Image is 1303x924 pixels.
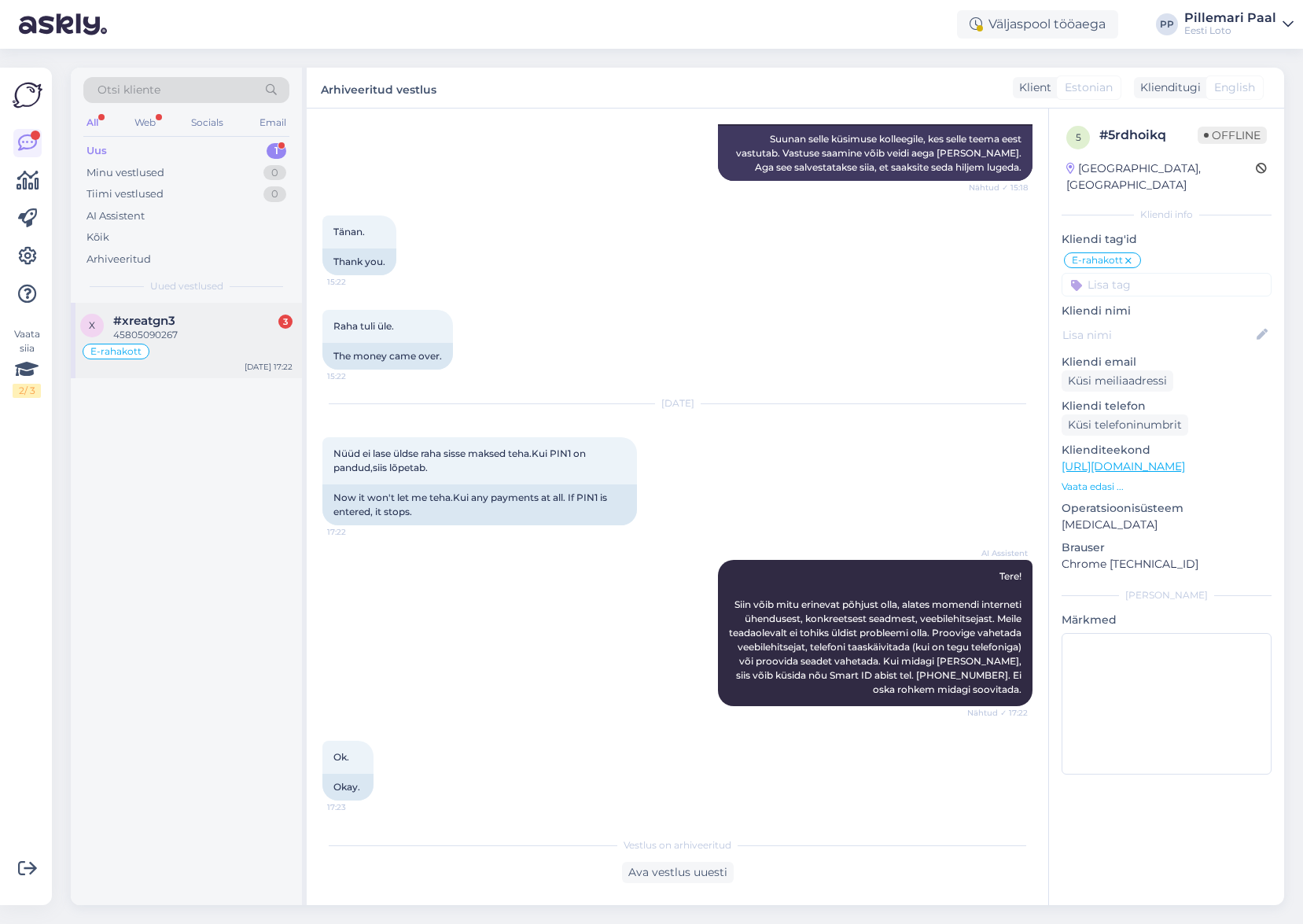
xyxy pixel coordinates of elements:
div: Now it won't let me teha.Kui any payments at all. If PIN1 is entered, it stops. [322,484,637,525]
div: Klient [1013,79,1051,96]
span: E-rahakott [1072,256,1123,265]
a: Pillemari PaalEesti Loto [1184,12,1294,37]
span: Uued vestlused [150,279,223,293]
div: 1 [267,143,286,159]
p: Chrome [TECHNICAL_ID] [1062,556,1272,572]
div: [PERSON_NAME] [1062,588,1272,602]
div: Küsi meiliaadressi [1062,370,1173,392]
div: Kõik [86,230,109,245]
div: 0 [263,165,286,181]
div: Pillemari Paal [1184,12,1276,24]
span: Otsi kliente [98,82,160,98]
img: Askly Logo [13,80,42,110]
p: Kliendi email [1062,354,1272,370]
p: Kliendi telefon [1062,398,1272,414]
div: PP [1156,13,1178,35]
div: Okay. [322,774,374,801]
div: Vaata siia [13,327,41,398]
span: 17:23 [327,801,386,813]
div: 2 / 3 [13,384,41,398]
span: 5 [1076,131,1081,143]
div: [DATE] [322,396,1032,410]
p: Märkmed [1062,612,1272,628]
div: AI Assistent [86,208,145,224]
div: # 5rdhoikq [1099,126,1198,145]
input: Lisa nimi [1062,326,1253,344]
div: Uus [86,143,107,159]
div: Väljaspool tööaega [957,10,1118,39]
span: Nähtud ✓ 15:18 [969,182,1028,193]
div: Socials [188,112,226,133]
span: Nüüd ei lase üldse raha sisse maksed teha.Kui PIN1 on pandud,siis lõpetab. [333,447,588,473]
p: Brauser [1062,539,1272,556]
div: Thank you. [322,248,396,275]
span: Tere! Siin võib mitu erinevat põhjust olla, alates momendi interneti ühendusest, konkreetsest sea... [729,570,1024,695]
div: Suunan selle küsimuse kolleegile, kes selle teema eest vastutab. Vastuse saamine võib veidi aega ... [718,126,1032,181]
span: Estonian [1065,79,1113,96]
span: Offline [1198,127,1267,144]
div: All [83,112,101,133]
a: [URL][DOMAIN_NAME] [1062,459,1185,473]
span: AI Assistent [969,547,1028,559]
div: Kliendi info [1062,208,1272,222]
span: 17:22 [327,526,386,538]
span: Ok. [333,751,349,763]
span: Raha tuli üle. [333,320,394,332]
div: Tiimi vestlused [86,186,164,202]
span: Tänan. [333,226,365,237]
span: 15:22 [327,370,386,382]
div: [GEOGRAPHIC_DATA], [GEOGRAPHIC_DATA] [1066,160,1256,193]
p: Kliendi tag'id [1062,231,1272,248]
div: Web [131,112,159,133]
p: Klienditeekond [1062,442,1272,458]
div: Minu vestlused [86,165,164,181]
p: Vaata edasi ... [1062,480,1272,494]
div: [DATE] 17:22 [245,361,293,373]
span: Nähtud ✓ 17:22 [967,707,1028,719]
span: x [89,319,95,331]
div: Küsi telefoninumbrit [1062,414,1188,436]
div: Email [256,112,289,133]
span: 15:22 [327,276,386,288]
p: Operatsioonisüsteem [1062,500,1272,517]
label: Arhiveeritud vestlus [321,77,436,98]
span: English [1214,79,1255,96]
div: Ava vestlus uuesti [622,862,734,883]
div: Klienditugi [1134,79,1201,96]
p: [MEDICAL_DATA] [1062,517,1272,533]
div: 3 [278,315,293,329]
p: Kliendi nimi [1062,303,1272,319]
input: Lisa tag [1062,273,1272,296]
span: #xreatgn3 [113,314,175,328]
span: Vestlus on arhiveeritud [624,838,731,852]
span: E-rahakott [90,347,142,356]
div: 45805090267 [113,328,293,342]
div: Arhiveeritud [86,252,151,267]
div: 0 [263,186,286,202]
div: The money came over. [322,343,453,370]
div: Eesti Loto [1184,24,1276,37]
